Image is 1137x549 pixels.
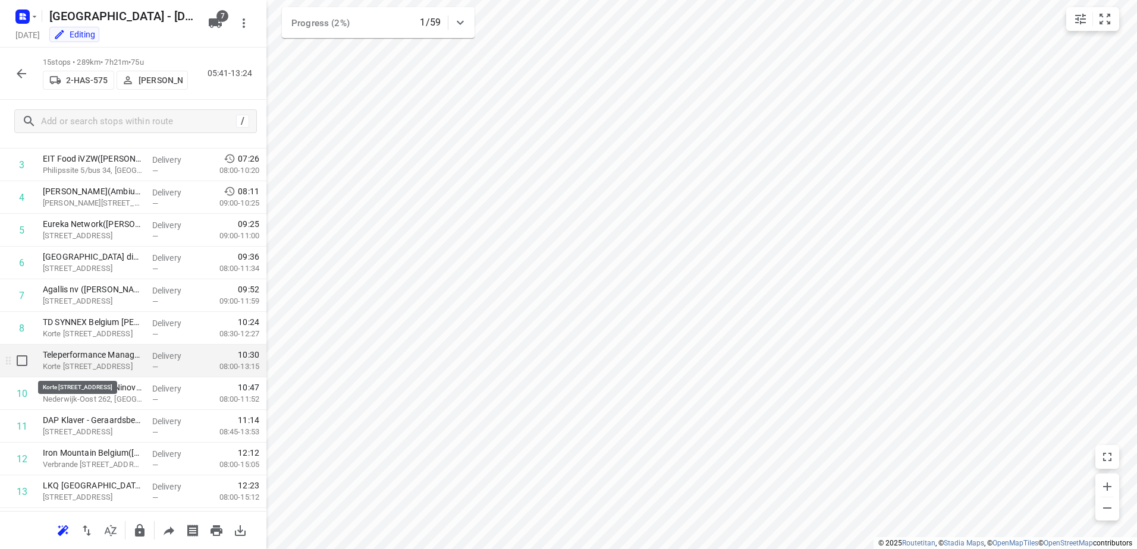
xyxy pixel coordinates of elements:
span: — [152,297,158,306]
div: 3 [19,159,24,171]
p: Groteweg 398, Geraardsbergen [43,426,143,438]
p: Delivery [152,448,196,460]
p: Agallis nv (Nancy De Vlaminck (Agallis)) [43,283,143,295]
p: 08:00-11:34 [200,263,259,274]
p: Delivery [152,383,196,395]
button: More [232,11,256,35]
div: 7 [19,290,24,301]
p: Tervurenlaan 2, Etterbeek [43,230,143,242]
a: Routetitan [902,539,935,547]
span: — [152,264,158,273]
span: — [152,362,158,371]
p: 08:00-11:52 [200,393,259,405]
span: — [152,330,158,339]
span: — [152,428,158,437]
p: Delivery [152,252,196,264]
p: Teleperformance Managed Services(Elodie Haesendonck / Frank Schraets) [43,349,143,361]
p: EIT Food iVZW(Marga Van De Cauter) [43,153,143,165]
p: Gaston Geenslaan 11/B4, Heverlee [43,197,143,209]
input: Add or search stops within route [41,112,236,131]
h5: Project date [11,28,45,42]
span: Reverse route [75,524,99,535]
svg: Early [224,185,235,197]
div: 10 [17,388,27,399]
p: 05:41-13:24 [208,67,257,80]
button: [PERSON_NAME] [117,71,188,90]
p: 08:00-13:15 [200,361,259,373]
div: / [236,115,249,128]
p: Philipssite 5/bus 34, Leuven [43,165,143,176]
p: [PERSON_NAME] [139,75,183,85]
div: 5 [19,225,24,236]
p: 09:00-11:00 [200,230,259,242]
span: • [128,58,131,67]
div: 4 [19,192,24,203]
p: 08:45-13:53 [200,426,259,438]
svg: Early [224,153,235,165]
p: [PERSON_NAME](Ambius - [GEOGRAPHIC_DATA]) [43,185,143,197]
span: Print shipping labels [181,524,205,535]
span: 12:23 [238,479,259,491]
p: Refresco Benelux - Ninove (BE)(Receptie/ Rob Jansen) [43,381,143,393]
p: Delivery [152,187,196,198]
div: 8 [19,323,24,334]
p: Nederwijk-Oost 262, Ninove [43,393,143,405]
span: Sort by time window [99,524,123,535]
p: DAP Klaver - Geraardsbergen(Valérie De Meyst) [43,414,143,426]
p: 09:00-11:59 [200,295,259,307]
div: 11 [17,421,27,432]
p: Delivery [152,317,196,329]
p: 08:30-12:27 [200,328,259,340]
a: OpenStreetMap [1044,539,1093,547]
p: 08:00-10:20 [200,165,259,176]
button: Lock route [128,519,152,542]
p: Delivery [152,481,196,493]
span: Select [10,349,34,373]
a: OpenMapTiles [992,539,1038,547]
button: 7 [203,11,227,35]
span: — [152,395,158,404]
button: 2-HAS-575 [43,71,114,90]
div: You are currently in edit mode. [54,29,95,40]
span: 10:47 [238,381,259,393]
p: Havendoklaan 14, Vilvoorde [43,491,143,503]
p: 09:00-10:25 [200,197,259,209]
div: 12 [17,453,27,465]
p: Korte [STREET_ADDRESS] [43,361,143,373]
span: 11:14 [238,414,259,426]
span: 09:25 [238,218,259,230]
span: Progress (2%) [291,18,350,29]
p: Verbrande Brugsesteenweg 58, Grimbergen [43,459,143,471]
span: Share route [157,524,181,535]
span: 08:11 [238,185,259,197]
p: 1/59 [420,15,441,30]
p: [STREET_ADDRESS] [43,295,143,307]
p: Delivery [152,154,196,166]
span: — [152,493,158,502]
span: 09:36 [238,251,259,263]
span: 10:30 [238,349,259,361]
div: small contained button group [1066,7,1119,31]
div: 6 [19,257,24,269]
span: Download route [228,524,252,535]
p: 08:00-15:12 [200,491,259,503]
p: [STREET_ADDRESS] [43,263,143,274]
p: LKQ Belgium BV - Vilvoorde(Receptie) [43,479,143,491]
span: 07:26 [238,153,259,165]
p: Delivery [152,415,196,427]
span: — [152,199,158,208]
p: Korte Keppestraat 19, Erembodegem [43,328,143,340]
span: — [152,166,158,175]
p: Eureka Network(Valérie Parmentier) [43,218,143,230]
p: Delivery [152,219,196,231]
p: Delivery [152,285,196,296]
span: 10:24 [238,316,259,328]
span: Print route [205,524,228,535]
span: — [152,460,158,469]
p: 2-HAS-575 [66,75,108,85]
a: Stadia Maps [944,539,984,547]
li: © 2025 , © , © © contributors [878,539,1132,547]
span: — [152,232,158,241]
button: Fit zoom [1093,7,1117,31]
p: TD SYNNEX Belgium B.V. - Erembodegem(Jurgen Verleysen) [43,316,143,328]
